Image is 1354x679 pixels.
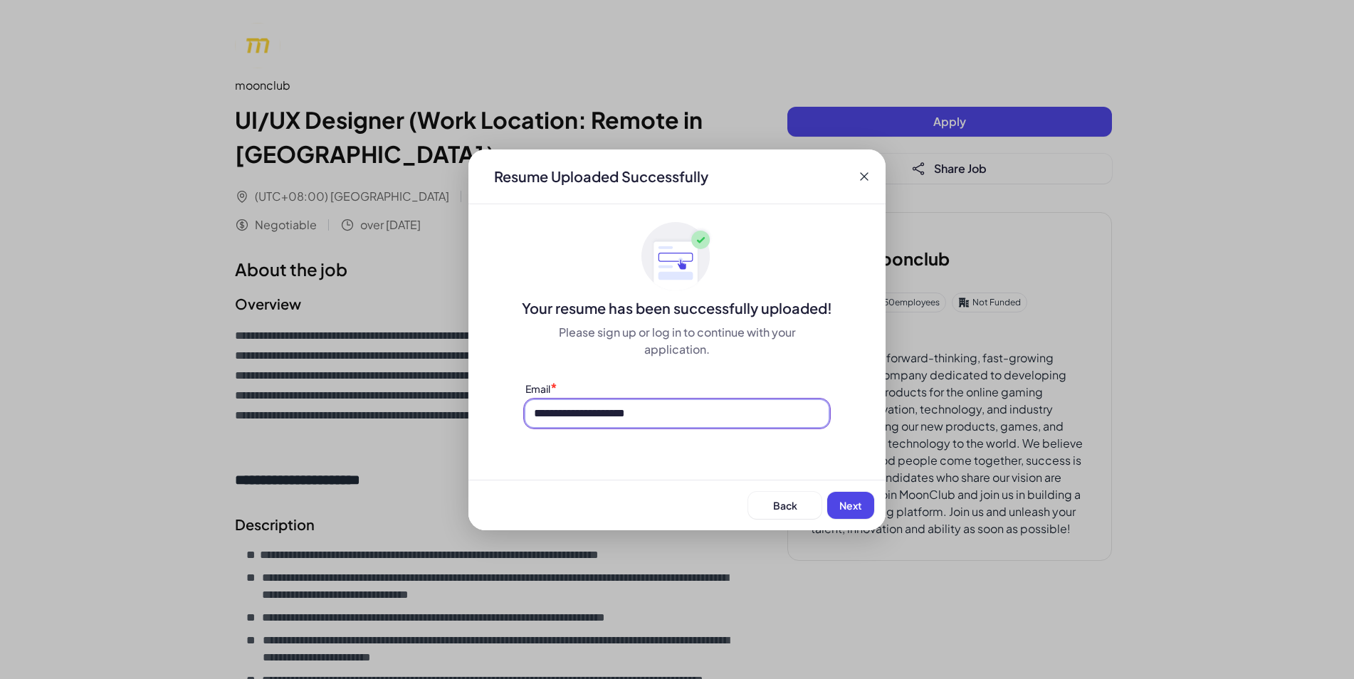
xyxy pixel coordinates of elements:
button: Back [748,492,822,519]
img: ApplyedMaskGroup3.svg [641,221,713,293]
span: Back [773,499,797,512]
div: Your resume has been successfully uploaded! [468,298,886,318]
button: Next [827,492,874,519]
div: Resume Uploaded Successfully [483,167,720,186]
label: Email [525,382,550,395]
div: Please sign up or log in to continue with your application. [525,324,829,358]
span: Next [839,499,862,512]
